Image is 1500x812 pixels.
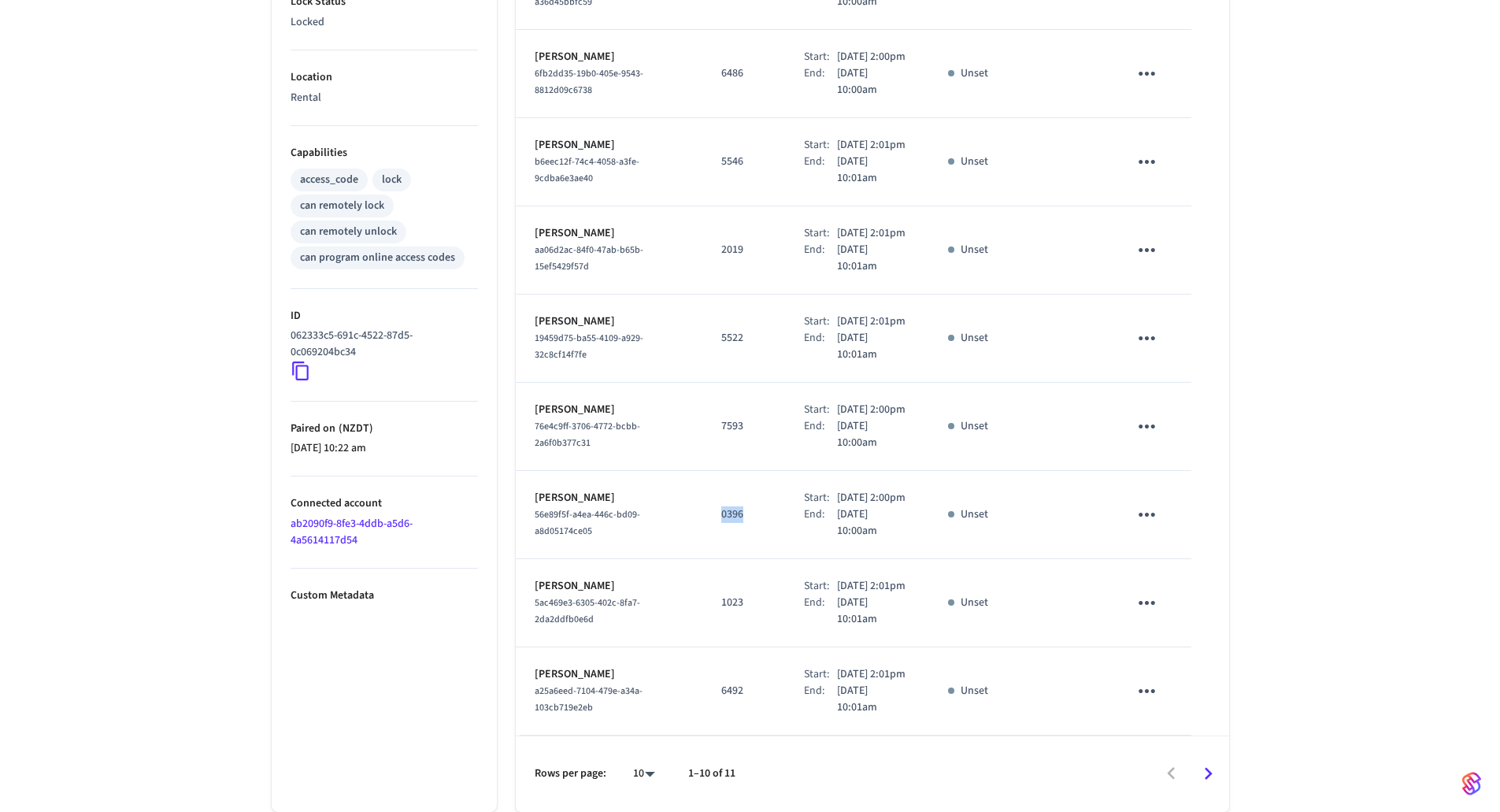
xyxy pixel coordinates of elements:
[535,243,643,273] span: aa06d2ac-84f0-47ab-b65b-15ef5429f57d
[625,762,663,785] div: 10
[721,595,766,611] p: 1023
[300,224,397,240] div: can remotely unlock
[804,506,837,539] div: End:
[535,402,684,418] p: [PERSON_NAME]
[837,402,906,418] p: [DATE] 2:00pm
[535,596,640,626] span: 5ac469e3-6305-402c-8fa7-2da2ddfb0e6d
[804,225,837,242] div: Start:
[291,308,478,324] p: ID
[804,578,837,595] div: Start:
[837,330,910,363] p: [DATE] 10:01am
[721,65,766,82] p: 6486
[961,595,988,611] p: Unset
[804,595,837,628] div: End:
[535,137,684,154] p: [PERSON_NAME]
[535,155,639,185] span: b6eec12f-74c4-4058-a3fe-9cdba6e3ae40
[291,69,478,86] p: Location
[721,683,766,699] p: 6492
[535,49,684,65] p: [PERSON_NAME]
[291,14,478,31] p: Locked
[291,516,413,548] a: ab2090f9-8fe3-4ddb-a5d6-4a5614117d54
[961,154,988,170] p: Unset
[804,418,837,451] div: End:
[300,198,384,214] div: can remotely lock
[837,506,910,539] p: [DATE] 10:00am
[535,666,684,683] p: [PERSON_NAME]
[535,225,684,242] p: [PERSON_NAME]
[291,588,478,604] p: Custom Metadata
[535,332,643,362] span: 19459d75-ba55-4109-a929-32c8cf14f7fe
[291,495,478,512] p: Connected account
[961,242,988,258] p: Unset
[804,242,837,275] div: End:
[535,67,643,97] span: 6fb2dd35-19b0-405e-9543-8812d09c6738
[804,137,837,154] div: Start:
[291,90,478,106] p: Rental
[804,154,837,187] div: End:
[837,65,910,98] p: [DATE] 10:00am
[961,330,988,347] p: Unset
[804,49,837,65] div: Start:
[804,402,837,418] div: Start:
[535,420,640,450] span: 76e4c9ff-3706-4772-bcbb-2a6f0b377c31
[535,508,640,538] span: 56e89f5f-a4ea-446c-bd09-a8d05174ce05
[837,595,910,628] p: [DATE] 10:01am
[837,154,910,187] p: [DATE] 10:01am
[535,578,684,595] p: [PERSON_NAME]
[837,313,906,330] p: [DATE] 2:01pm
[837,225,906,242] p: [DATE] 2:01pm
[804,313,837,330] div: Start:
[535,684,643,714] span: a25a6eed-7104-479e-a34a-103cb719e2eb
[804,683,837,716] div: End:
[688,766,735,782] p: 1–10 of 11
[300,172,358,188] div: access_code
[837,49,906,65] p: [DATE] 2:00pm
[721,506,766,523] p: 0396
[961,65,988,82] p: Unset
[837,418,910,451] p: [DATE] 10:00am
[804,666,837,683] div: Start:
[837,683,910,716] p: [DATE] 10:01am
[535,766,606,782] p: Rows per page:
[721,330,766,347] p: 5522
[721,154,766,170] p: 5546
[837,137,906,154] p: [DATE] 2:01pm
[291,421,478,437] p: Paired on
[335,421,373,436] span: ( NZDT )
[804,490,837,506] div: Start:
[1462,771,1481,796] img: SeamLogoGradient.69752ec5.svg
[837,666,906,683] p: [DATE] 2:01pm
[961,418,988,435] p: Unset
[961,506,988,523] p: Unset
[1190,755,1227,792] button: Go to next page
[291,145,478,161] p: Capabilities
[535,313,684,330] p: [PERSON_NAME]
[804,330,837,363] div: End:
[382,172,402,188] div: lock
[291,440,478,457] p: [DATE] 10:22 am
[721,242,766,258] p: 2019
[535,490,684,506] p: [PERSON_NAME]
[804,65,837,98] div: End:
[721,418,766,435] p: 7593
[291,328,472,361] p: 062333c5-691c-4522-87d5-0c069204bc34
[837,490,906,506] p: [DATE] 2:00pm
[837,242,910,275] p: [DATE] 10:01am
[961,683,988,699] p: Unset
[837,578,906,595] p: [DATE] 2:01pm
[300,250,455,266] div: can program online access codes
